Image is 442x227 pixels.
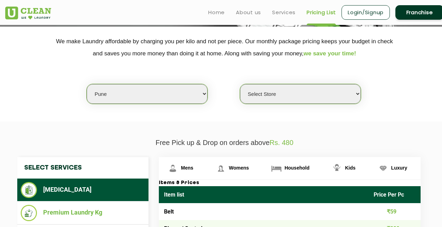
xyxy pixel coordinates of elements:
span: Rs. 480 [270,139,294,146]
a: About us [236,8,261,17]
img: Kids [331,162,343,174]
span: Household [285,165,309,171]
span: we save your time! [304,50,356,57]
img: Premium Laundry Kg [21,205,37,221]
img: Mens [167,162,179,174]
span: Kids [345,165,355,171]
a: Services [272,8,296,17]
img: Womens [215,162,227,174]
h3: Items & Prices [159,180,421,186]
span: Mens [181,165,193,171]
li: Premium Laundry Kg [21,205,145,221]
td: ₹59 [368,203,421,220]
a: Home [208,8,225,17]
th: Price Per Pc [368,186,421,203]
a: Pricing List [307,8,336,17]
th: Item list [159,186,368,203]
span: Womens [229,165,249,171]
td: Belt [159,203,368,220]
span: Luxury [391,165,407,171]
li: [MEDICAL_DATA] [21,182,145,198]
img: Dry Cleaning [21,182,37,198]
h4: Select Services [17,157,148,179]
img: Household [270,162,282,174]
img: Luxury [377,162,389,174]
img: UClean Laundry and Dry Cleaning [5,7,51,19]
a: Login/Signup [342,5,390,20]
